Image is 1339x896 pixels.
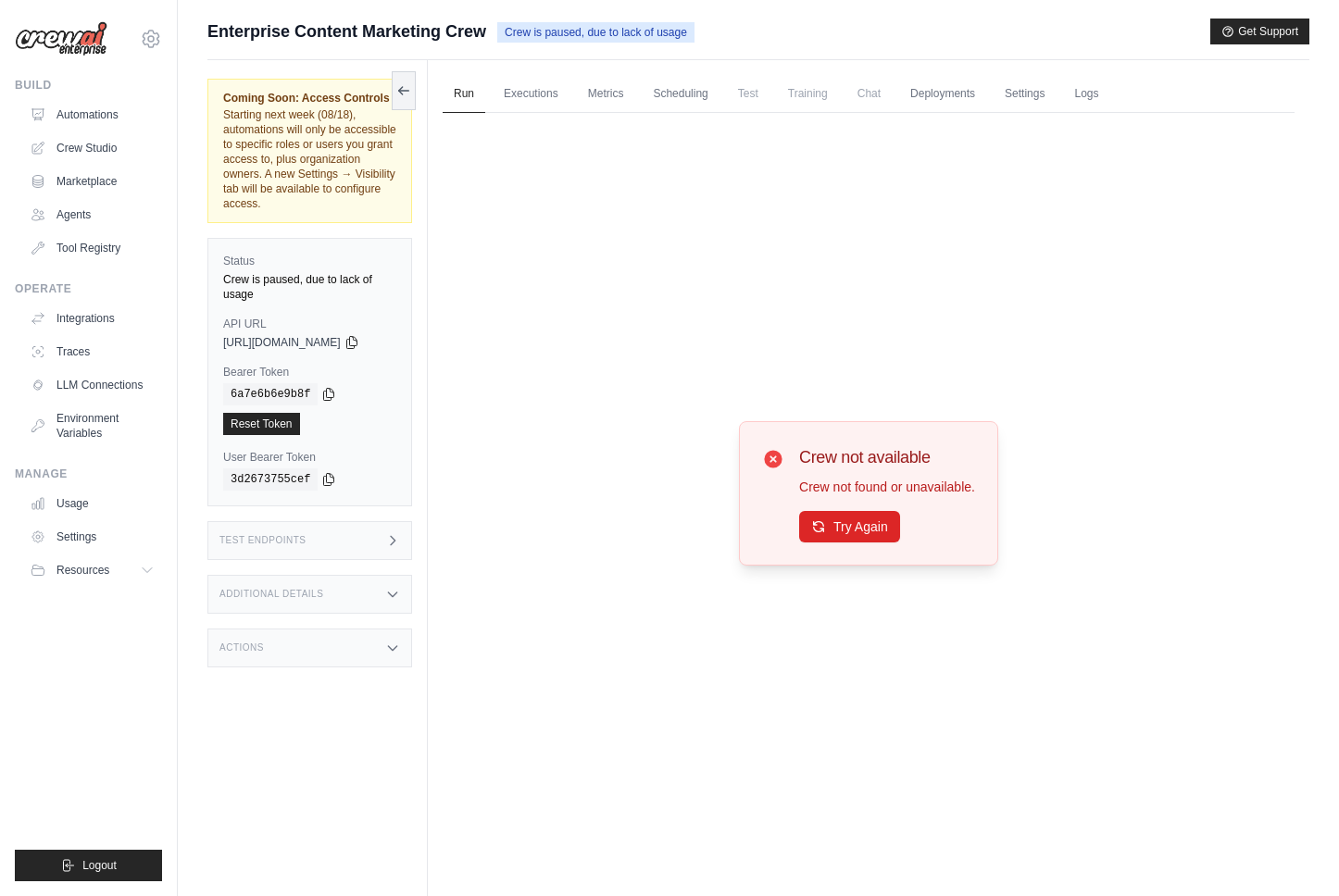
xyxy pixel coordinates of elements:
[799,511,900,542] button: Try Again
[577,75,635,114] a: Metrics
[22,522,162,552] a: Settings
[799,478,975,496] p: Crew not found or unavailable.
[777,75,839,112] span: Training is not available until the deployment is complete
[1210,19,1309,44] button: Get Support
[56,563,109,578] span: Resources
[727,75,770,112] span: Test
[223,272,396,302] div: Crew is paused, due to lack of usage
[642,75,719,114] a: Scheduling
[899,75,986,114] a: Deployments
[223,317,396,331] label: API URL
[223,335,341,350] span: [URL][DOMAIN_NAME]
[22,167,162,196] a: Marketplace
[223,365,396,380] label: Bearer Token
[443,75,485,114] a: Run
[22,304,162,333] a: Integrations
[497,22,695,43] span: Crew is paused, due to lack of usage
[22,555,162,585] button: Resources
[219,589,323,600] h3: Additional Details
[223,413,300,435] a: Reset Token
[15,281,162,296] div: Operate
[22,100,162,130] a: Automations
[22,233,162,263] a: Tool Registry
[22,370,162,400] a: LLM Connections
[15,467,162,481] div: Manage
[223,450,396,465] label: User Bearer Token
[223,91,396,106] span: Coming Soon: Access Controls
[22,133,162,163] a: Crew Studio
[1063,75,1109,114] a: Logs
[22,200,162,230] a: Agents
[219,535,307,546] h3: Test Endpoints
[846,75,892,112] span: Chat is not available until the deployment is complete
[994,75,1056,114] a: Settings
[223,108,396,210] span: Starting next week (08/18), automations will only be accessible to specific roles or users you gr...
[15,850,162,881] button: Logout
[15,78,162,93] div: Build
[799,444,975,470] h3: Crew not available
[219,642,264,653] h3: Actions
[82,858,117,873] span: Logout
[207,19,486,44] span: Enterprise Content Marketing Crew
[22,404,162,448] a: Environment Variables
[223,468,318,491] code: 3d2673755cef
[223,383,318,405] code: 6a7e6b6e9b8f
[22,489,162,518] a: Usage
[223,254,396,268] label: Status
[22,337,162,367] a: Traces
[15,21,107,56] img: Logo
[493,75,569,114] a: Executions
